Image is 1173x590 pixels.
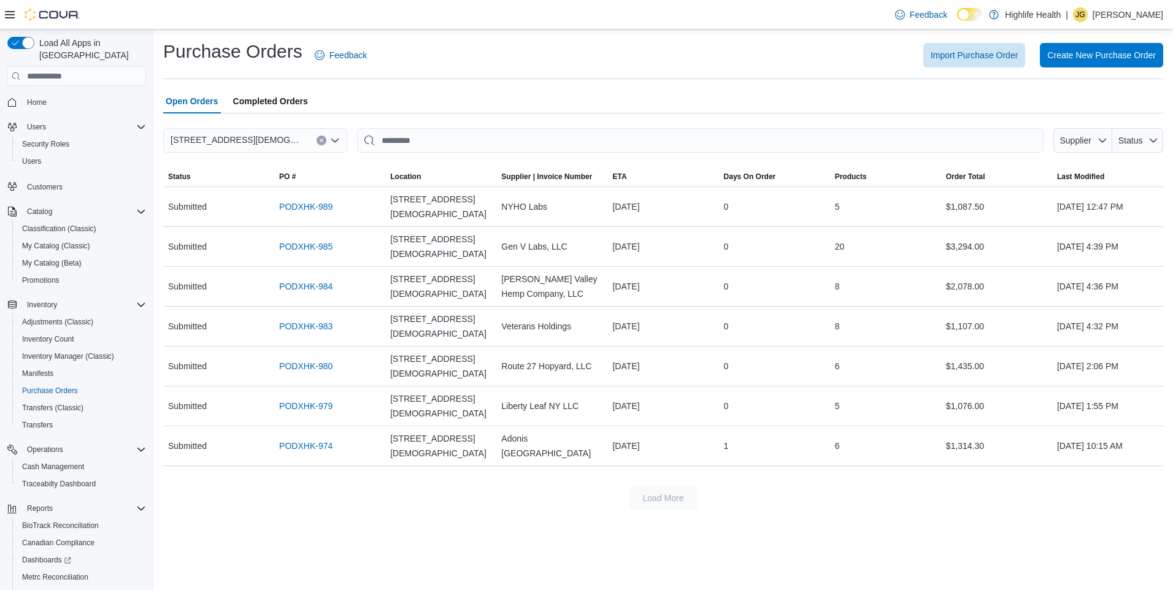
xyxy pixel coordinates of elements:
span: 6 [835,439,840,453]
a: Adjustments (Classic) [17,315,98,329]
span: Transfers [17,418,146,432]
span: Manifests [17,366,146,381]
span: Canadian Compliance [22,538,94,548]
span: 0 [724,199,729,214]
a: Home [22,95,52,110]
span: [STREET_ADDRESS][DEMOGRAPHIC_DATA] [390,391,491,421]
a: Manifests [17,366,58,381]
span: 5 [835,199,840,214]
button: Operations [2,441,151,458]
a: Customers [22,180,67,194]
span: Inventory [27,300,57,310]
button: Metrc Reconciliation [12,569,151,586]
div: Liberty Leaf NY LLC [496,394,607,418]
div: $3,294.00 [941,234,1052,259]
div: [PERSON_NAME] Valley Hemp Company, LLC [496,267,607,306]
button: Purchase Orders [12,382,151,399]
span: Inventory [22,297,146,312]
div: [DATE] 1:55 PM [1052,394,1163,418]
span: Promotions [17,273,146,288]
a: PODXHK-983 [279,319,333,334]
span: [STREET_ADDRESS][DEMOGRAPHIC_DATA] [390,351,491,381]
span: 0 [724,399,729,413]
img: Cova [25,9,80,21]
a: Metrc Reconciliation [17,570,93,584]
button: Products [830,167,941,186]
a: Cash Management [17,459,89,474]
a: PODXHK-985 [279,239,333,254]
p: | [1066,7,1068,22]
span: [STREET_ADDRESS][DEMOGRAPHIC_DATA] [390,192,491,221]
button: Status [163,167,274,186]
span: Last Modified [1057,172,1104,182]
a: Canadian Compliance [17,535,99,550]
div: Location [390,172,421,182]
span: Promotions [22,275,60,285]
span: Status [1118,136,1143,145]
a: Inventory Count [17,332,79,347]
span: Submitted [168,399,207,413]
span: BioTrack Reconciliation [22,521,99,531]
span: [STREET_ADDRESS][DEMOGRAPHIC_DATA] [390,312,491,341]
span: Users [22,120,146,134]
span: My Catalog (Beta) [22,258,82,268]
span: Purchase Orders [22,386,78,396]
span: Users [17,154,146,169]
button: Transfers (Classic) [12,399,151,416]
button: Manifests [12,365,151,382]
span: Create New Purchase Order [1047,49,1156,61]
a: PODXHK-989 [279,199,333,214]
span: Customers [22,178,146,194]
div: [DATE] 4:39 PM [1052,234,1163,259]
span: 0 [724,279,729,294]
button: Customers [2,177,151,195]
span: Security Roles [17,137,146,151]
span: BioTrack Reconciliation [17,518,146,533]
button: Open list of options [330,136,340,145]
span: Canadian Compliance [17,535,146,550]
button: Supplier [1053,128,1112,153]
span: ETA [612,172,626,182]
button: Adjustments (Classic) [12,313,151,331]
span: My Catalog (Classic) [17,239,146,253]
a: PODXHK-979 [279,399,333,413]
button: Create New Purchase Order [1040,43,1163,67]
a: Dashboards [12,551,151,569]
span: Feedback [910,9,947,21]
span: Load More [643,492,684,504]
button: Users [22,120,51,134]
span: Metrc Reconciliation [17,570,146,584]
button: Reports [22,501,58,516]
button: My Catalog (Beta) [12,255,151,272]
button: Inventory [22,297,62,312]
p: Highlife Health [1005,7,1061,22]
span: Inventory Manager (Classic) [17,349,146,364]
span: Load All Apps in [GEOGRAPHIC_DATA] [34,37,146,61]
a: Users [17,154,46,169]
button: Inventory Manager (Classic) [12,348,151,365]
div: [DATE] [607,354,718,378]
button: Home [2,93,151,111]
button: Load More [629,486,698,510]
a: Feedback [310,43,372,67]
p: [PERSON_NAME] [1093,7,1163,22]
button: Operations [22,442,68,457]
button: Location [385,167,496,186]
span: Dashboards [22,555,71,565]
button: Reports [2,500,151,517]
span: Adjustments (Classic) [22,317,93,327]
span: Operations [27,445,63,454]
span: Catalog [22,204,146,219]
span: My Catalog (Beta) [17,256,146,270]
span: Classification (Classic) [22,224,96,234]
a: Purchase Orders [17,383,83,398]
span: [STREET_ADDRESS][DEMOGRAPHIC_DATA] [390,232,491,261]
button: Order Total [941,167,1052,186]
span: Completed Orders [233,89,308,113]
span: Reports [22,501,146,516]
span: Security Roles [22,139,69,149]
button: Inventory [2,296,151,313]
div: Jennifer Gierum [1073,7,1088,22]
a: My Catalog (Classic) [17,239,95,253]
